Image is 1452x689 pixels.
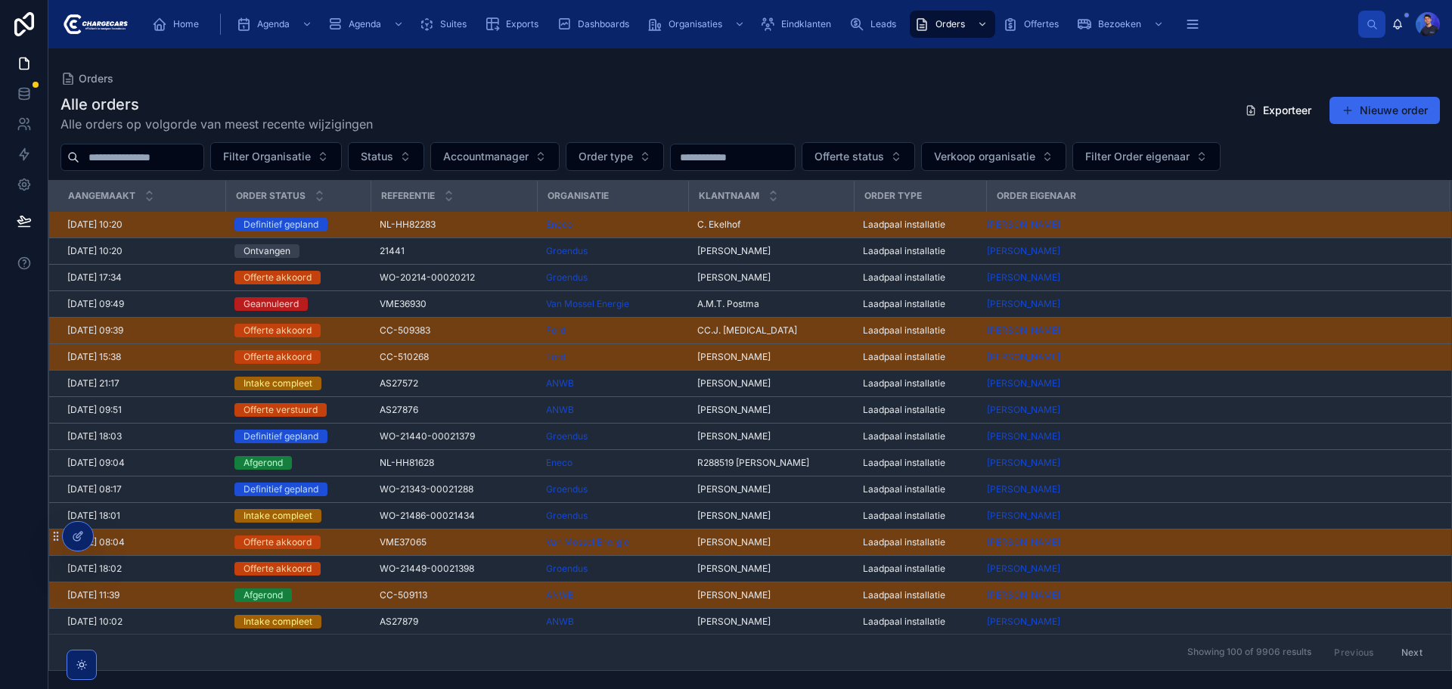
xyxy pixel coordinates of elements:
[987,272,1432,284] a: [PERSON_NAME]
[380,219,528,231] a: NL-HH82283
[546,404,679,416] a: ANWB
[987,324,1432,337] a: [PERSON_NAME]
[697,298,759,310] span: A.M.T. Postma
[987,430,1060,442] a: [PERSON_NAME]
[863,457,977,469] a: Laadpaal installatie
[244,535,312,549] div: Offerte akkoord
[67,272,122,284] span: [DATE] 17:34
[234,218,361,231] a: Definitief gepland
[234,244,361,258] a: Ontvangen
[643,11,752,38] a: Organisaties
[697,404,771,416] span: [PERSON_NAME]
[67,536,216,548] a: [DATE] 08:04
[697,245,845,257] a: [PERSON_NAME]
[863,351,977,363] a: Laadpaal installatie
[380,536,427,548] span: VME37065
[67,483,122,495] span: [DATE] 08:17
[67,510,216,522] a: [DATE] 18:01
[67,377,216,390] a: [DATE] 21:17
[697,404,845,416] a: [PERSON_NAME]
[380,298,427,310] span: VME36930
[697,430,845,442] a: [PERSON_NAME]
[546,219,572,231] span: Eneco
[987,351,1060,363] a: [PERSON_NAME]
[380,245,405,257] span: 21441
[173,18,199,30] span: Home
[244,350,312,364] div: Offerte akkoord
[234,297,361,311] a: Geannuleerd
[987,377,1060,390] span: [PERSON_NAME]
[67,272,216,284] a: [DATE] 17:34
[506,18,538,30] span: Exports
[244,483,318,496] div: Definitief gepland
[863,245,977,257] a: Laadpaal installatie
[546,351,566,363] a: Ford
[67,245,216,257] a: [DATE] 10:20
[987,536,1060,548] a: [PERSON_NAME]
[863,245,945,257] span: Laadpaal installatie
[348,142,424,171] button: Select Button
[987,377,1432,390] a: [PERSON_NAME]
[223,149,311,164] span: Filter Organisatie
[546,563,679,575] a: Groendus
[697,245,771,257] span: [PERSON_NAME]
[546,563,588,575] a: Groendus
[987,483,1432,495] a: [PERSON_NAME]
[755,11,842,38] a: Eindklanten
[234,483,361,496] a: Definitief gepland
[147,11,209,38] a: Home
[546,298,679,310] a: Van Mossel Energie
[987,510,1060,522] span: [PERSON_NAME]
[380,430,528,442] a: WO-21440-00021379
[67,510,120,522] span: [DATE] 18:01
[1072,11,1171,38] a: Bezoeken
[987,298,1060,310] span: [PERSON_NAME]
[67,430,122,442] span: [DATE] 18:03
[987,351,1432,363] a: [PERSON_NAME]
[546,483,588,495] a: Groendus
[380,457,434,469] span: NL-HH81628
[380,510,475,522] span: WO-21486-00021434
[863,272,945,284] span: Laadpaal installatie
[546,589,679,601] a: ANWB
[987,457,1060,469] a: [PERSON_NAME]
[845,11,907,38] a: Leads
[546,457,679,469] a: Eneco
[67,616,123,628] span: [DATE] 10:02
[380,245,528,257] a: 21441
[244,430,318,443] div: Definitief gepland
[987,616,1060,628] a: [PERSON_NAME]
[566,142,664,171] button: Select Button
[863,589,977,601] a: Laadpaal installatie
[921,142,1066,171] button: Select Button
[863,430,945,442] span: Laadpaal installatie
[987,563,1060,575] span: [PERSON_NAME]
[257,18,290,30] span: Agenda
[244,271,312,284] div: Offerte akkoord
[67,457,216,469] a: [DATE] 09:04
[863,510,945,522] span: Laadpaal installatie
[697,298,845,310] a: A.M.T. Postma
[863,377,945,390] span: Laadpaal installatie
[480,11,549,38] a: Exports
[380,298,528,310] a: VME36930
[987,245,1432,257] a: [PERSON_NAME]
[380,536,528,548] a: VME37065
[60,71,113,86] a: Orders
[546,589,574,601] a: ANWB
[814,149,884,164] span: Offerte status
[697,563,771,575] span: [PERSON_NAME]
[244,218,318,231] div: Definitief gepland
[697,377,845,390] a: [PERSON_NAME]
[1329,97,1440,124] a: Nieuwe order
[697,483,771,495] span: [PERSON_NAME]
[67,219,123,231] span: [DATE] 10:20
[380,563,528,575] a: WO-21449-00021398
[546,430,588,442] span: Groendus
[231,11,320,38] a: Agenda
